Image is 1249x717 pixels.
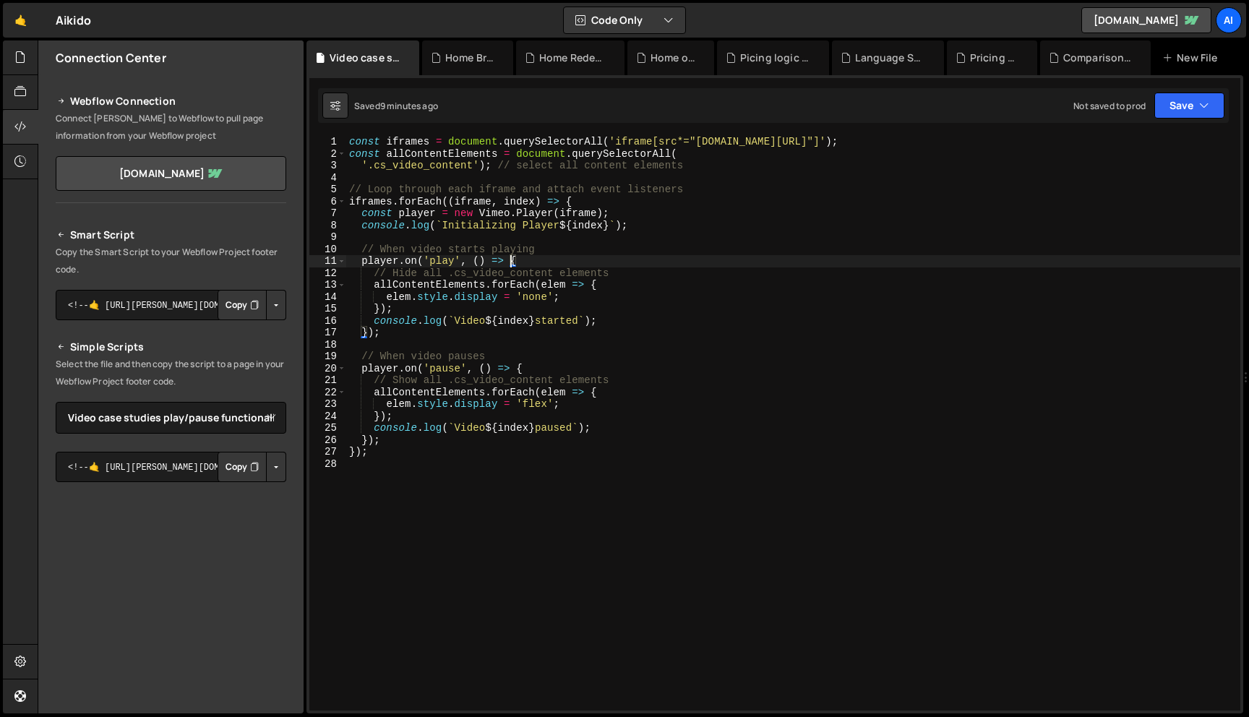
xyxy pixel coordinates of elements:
[3,3,38,38] a: 🤙
[56,506,288,636] iframe: YouTube video player
[218,452,267,482] button: Copy
[309,220,346,232] div: 8
[56,110,286,145] p: Connect [PERSON_NAME] to Webflow to pull page information from your Webflow project
[1073,100,1146,112] div: Not saved to prod
[56,93,286,110] h2: Webflow Connection
[309,196,346,208] div: 6
[1154,93,1224,119] button: Save
[309,267,346,280] div: 12
[330,51,401,65] div: Video case studies play/pause functionality.js
[309,327,346,339] div: 17
[309,446,346,458] div: 27
[309,148,346,160] div: 2
[309,458,346,471] div: 28
[218,290,267,320] button: Copy
[56,452,286,482] textarea: <!--🤙 [URL][PERSON_NAME][DOMAIN_NAME]> <script>document.addEventListener("DOMContentLoaded", func...
[56,50,166,66] h2: Connection Center
[309,422,346,434] div: 25
[309,363,346,375] div: 20
[56,12,91,29] div: Aikido
[56,226,286,244] h2: Smart Script
[309,160,346,172] div: 3
[1063,51,1133,65] div: Comparison pages.js
[56,356,286,390] p: Select the file and then copy the script to a page in your Webflow Project footer code.
[354,100,438,112] div: Saved
[56,338,286,356] h2: Simple Scripts
[309,136,346,148] div: 1
[309,291,346,304] div: 14
[309,398,346,411] div: 23
[56,156,286,191] a: [DOMAIN_NAME]
[445,51,496,65] div: Home Branch.js
[309,339,346,351] div: 18
[309,315,346,327] div: 16
[309,244,346,256] div: 10
[651,51,697,65] div: Home old.js
[1081,7,1211,33] a: [DOMAIN_NAME]
[309,255,346,267] div: 11
[309,207,346,220] div: 7
[56,290,286,320] textarea: <!--🤙 [URL][PERSON_NAME][DOMAIN_NAME]> <script>document.addEventListener("DOMContentLoaded", func...
[309,434,346,447] div: 26
[309,374,346,387] div: 21
[740,51,812,65] div: Picing logic backup.js
[309,279,346,291] div: 13
[1216,7,1242,33] a: Ai
[309,184,346,196] div: 5
[309,387,346,399] div: 22
[309,303,346,315] div: 15
[309,411,346,423] div: 24
[380,100,438,112] div: 9 minutes ago
[539,51,607,65] div: Home Redesigned.js
[218,290,286,320] div: Button group with nested dropdown
[855,51,926,65] div: Language Switcher.js
[309,351,346,363] div: 19
[218,452,286,482] div: Button group with nested dropdown
[56,244,286,278] p: Copy the Smart Script to your Webflow Project footer code.
[1162,51,1223,65] div: New File
[970,51,1020,65] div: Pricing Logic.js
[564,7,685,33] button: Code Only
[309,172,346,184] div: 4
[309,231,346,244] div: 9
